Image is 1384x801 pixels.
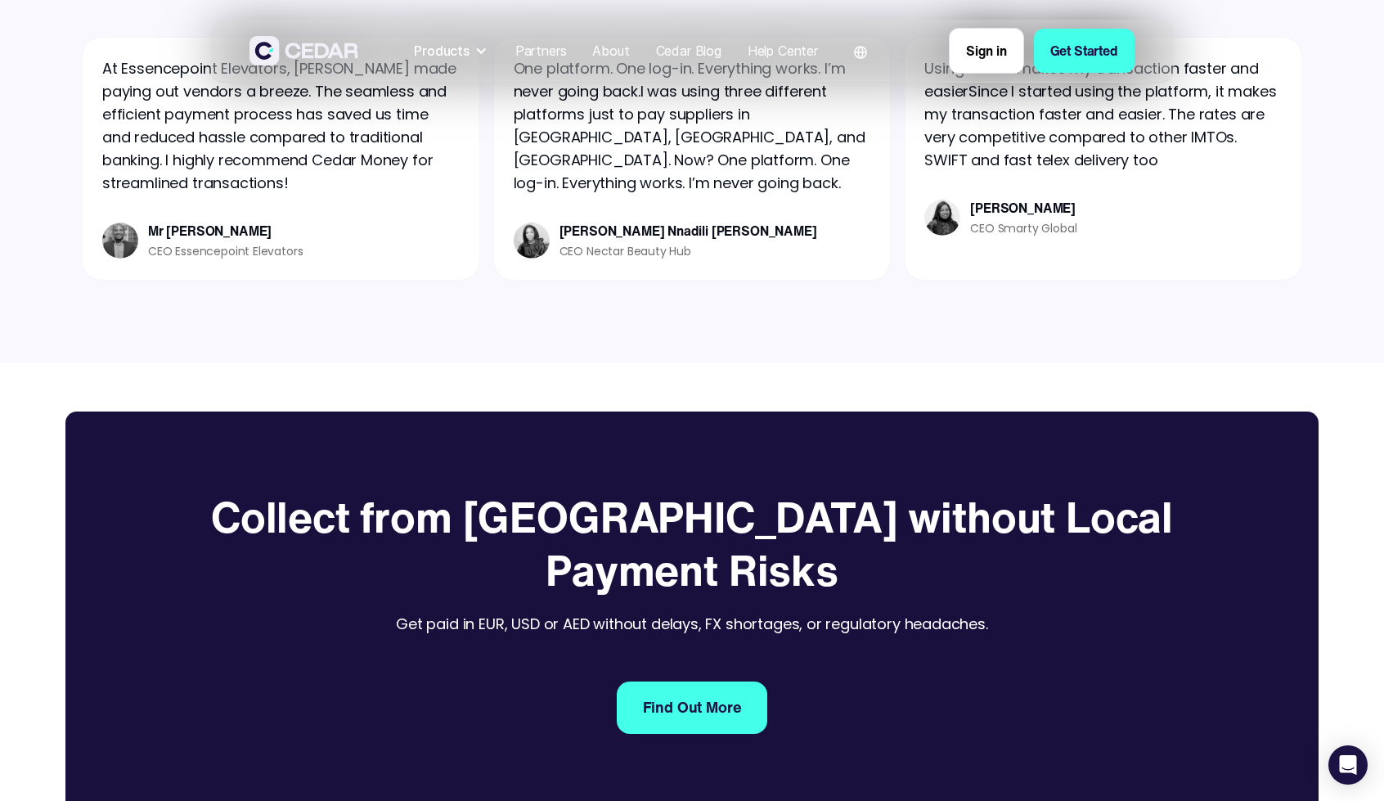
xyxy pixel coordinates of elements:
div: Products [414,41,470,61]
div: Using Cedar makes my transaction faster and easierSince I started using the platform, it makes my... [924,57,1282,172]
a: Help Center [741,33,825,69]
a: Find Out More [617,682,768,734]
a: Get Started [1034,29,1135,73]
img: cedar logo [249,36,358,65]
a: Partners [509,33,573,69]
div: Get paid in EUR, USD or AED without delays, FX shortages, or regulatory headaches. [396,613,988,636]
div: CEO Essencepoint Elevators [148,243,303,261]
a: Cedar Blog [649,33,728,69]
div: CEO Smarty Global [970,220,1076,238]
div: One platform. One log-in. Everything works. I’m never going back.I was using three different plat... [514,57,871,194]
img: Mr Agukwe Vitalis [102,221,138,261]
strong: Mr [PERSON_NAME] [148,221,272,241]
img: world icon [854,46,867,59]
a: About [586,33,636,69]
a: Sign in [949,28,1024,74]
div: Help Center [748,41,818,61]
div: Cedar Blog [656,41,721,61]
div: At Essencepoint Elevators, [PERSON_NAME] made paying out vendors a breeze. The seamless and effic... [102,57,460,194]
img: Ms Ibukun Alebiosu [924,198,960,238]
strong: [PERSON_NAME] Nnadili [PERSON_NAME] [559,221,817,241]
div: CEO Nectar Beauty Hub [559,243,817,261]
div: Partners [515,41,567,61]
img: Beatrice Nnadili Eneh [514,221,550,261]
div: About [592,41,629,61]
div: Sign in [966,41,1007,61]
strong: Collect from [GEOGRAPHIC_DATA] without Local Payment Risks [211,485,1173,601]
strong: [PERSON_NAME] [970,198,1076,218]
div: Products [407,34,496,67]
div: Open Intercom Messenger [1328,745,1368,785]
